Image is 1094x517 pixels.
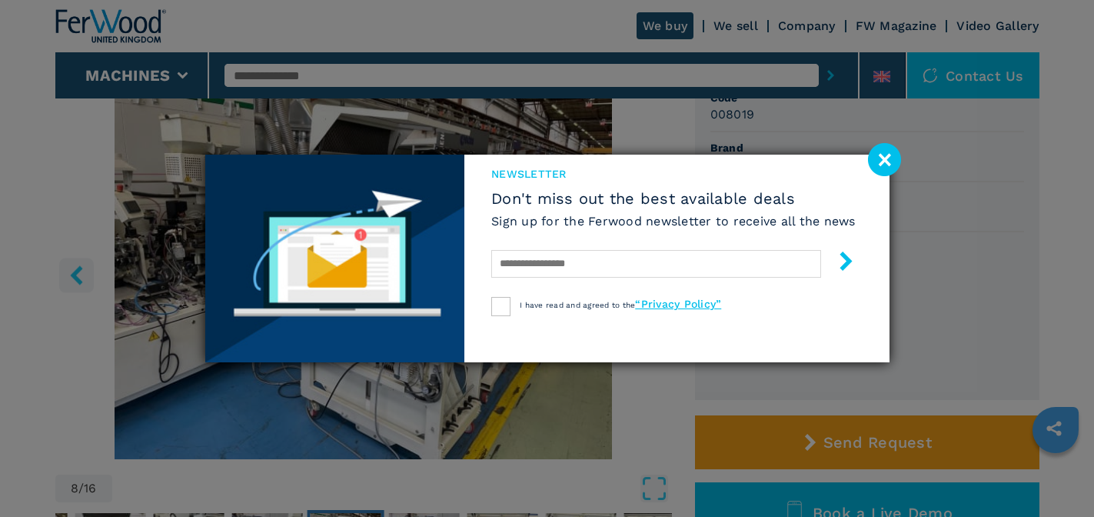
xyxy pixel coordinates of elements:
[491,189,856,208] span: Don't miss out the best available deals
[491,212,856,230] h6: Sign up for the Ferwood newsletter to receive all the news
[520,301,721,309] span: I have read and agreed to the
[635,298,721,310] a: “Privacy Policy”
[821,245,856,282] button: submit-button
[491,166,856,182] span: newsletter
[205,155,465,362] img: Newsletter image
